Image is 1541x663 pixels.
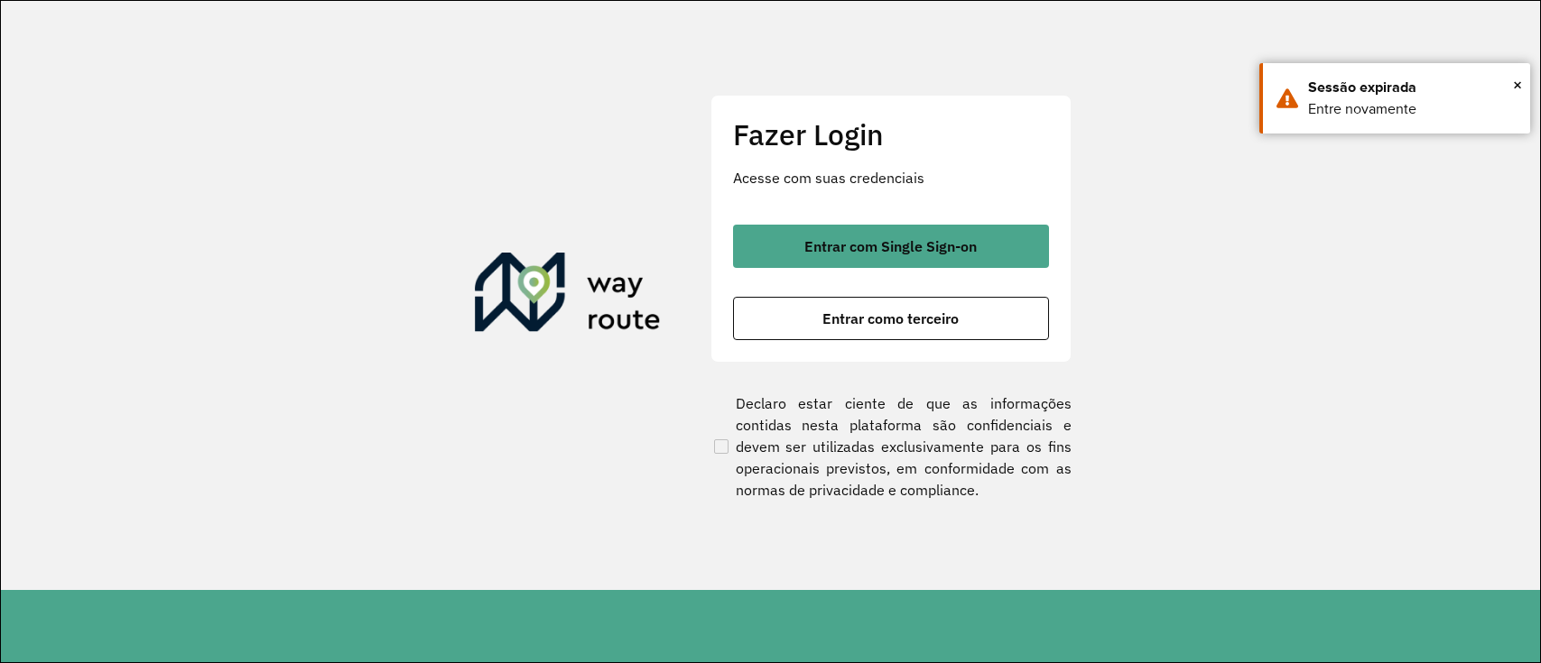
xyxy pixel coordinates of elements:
[804,239,977,253] span: Entrar com Single Sign-on
[733,117,1049,152] h2: Fazer Login
[1308,77,1517,98] div: Sessão expirada
[733,297,1049,340] button: button
[822,311,959,326] span: Entrar como terceiro
[733,167,1049,189] p: Acesse com suas credenciais
[1513,71,1522,98] button: Close
[475,253,661,339] img: Roteirizador AmbevTech
[733,225,1049,268] button: button
[710,392,1072,501] label: Declaro estar ciente de que as informações contidas nesta plataforma são confidenciais e devem se...
[1308,98,1517,120] div: Entre novamente
[1513,71,1522,98] span: ×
